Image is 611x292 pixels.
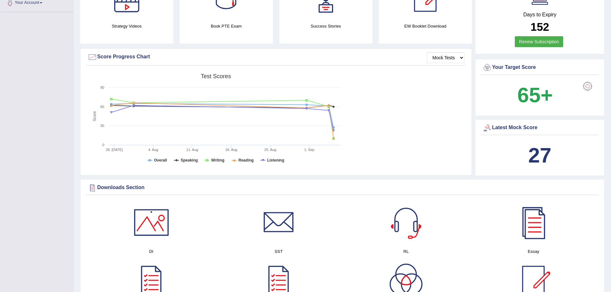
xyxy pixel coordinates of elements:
[264,148,276,152] tspan: 25. Aug
[482,63,597,72] div: Your Target Score
[91,248,212,255] h4: DI
[304,148,314,152] tspan: 1. Sep
[154,158,167,163] tspan: Overall
[528,144,551,167] b: 27
[279,23,372,29] h4: Success Stories
[102,143,104,147] text: 0
[482,12,597,18] h4: Days to Expiry
[267,158,284,163] tspan: Listening
[88,183,597,193] div: Downloads Section
[106,148,123,152] tspan: 28. [DATE]
[515,36,563,47] a: Renew Subscription
[530,21,549,33] b: 152
[239,158,254,163] tspan: Reading
[92,111,97,121] tspan: Score
[517,83,553,107] b: 65+
[148,148,158,152] tspan: 4. Aug
[473,248,594,255] h4: Essay
[379,23,472,29] h4: EW Booklet Download
[100,105,104,109] text: 60
[346,248,467,255] h4: RL
[211,158,224,163] tspan: Writing
[225,148,237,152] tspan: 18. Aug
[201,73,231,79] tspan: Test scores
[218,248,339,255] h4: SST
[100,124,104,128] text: 30
[181,158,198,163] tspan: Speaking
[180,23,273,29] h4: Book PTE Exam
[186,148,198,152] tspan: 11. Aug
[80,23,173,29] h4: Strategy Videos
[100,86,104,89] text: 90
[88,52,464,62] div: Score Progress Chart
[482,123,597,133] div: Latest Mock Score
